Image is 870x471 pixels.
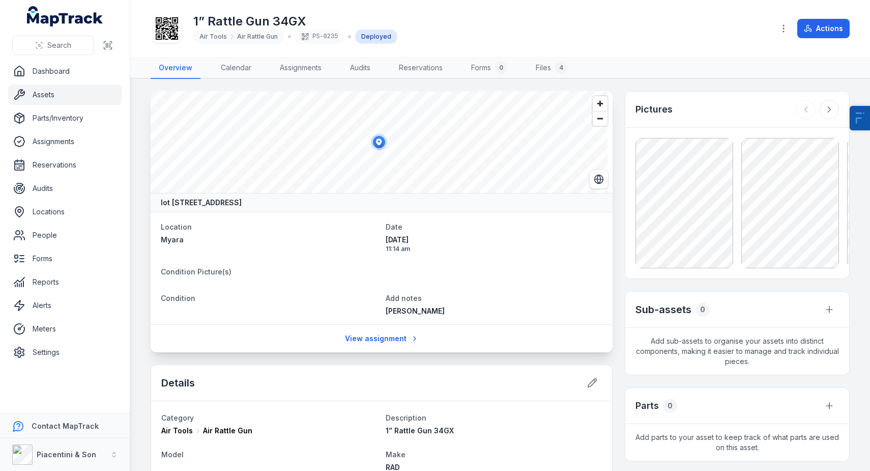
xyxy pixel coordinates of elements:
[386,307,445,315] span: [PERSON_NAME]
[8,319,122,339] a: Meters
[8,61,122,81] a: Dashboard
[32,422,99,430] strong: Contact MapTrack
[8,295,122,316] a: Alerts
[8,248,122,269] a: Forms
[161,376,195,390] h2: Details
[203,426,252,436] span: Air Rattle Gun
[386,294,422,302] span: Add notes
[625,424,849,461] span: Add parts to your asset to keep track of what parts are used on this asset.
[161,235,184,244] span: Myara
[391,58,451,79] a: Reservations
[8,155,122,175] a: Reservations
[151,58,200,79] a: Overview
[8,85,122,105] a: Assets
[12,36,94,55] button: Search
[295,30,344,44] div: PS-0235
[272,58,330,79] a: Assignments
[528,58,575,79] a: Files4
[8,178,122,199] a: Audits
[593,111,607,126] button: Zoom out
[695,302,710,317] div: 0
[342,58,379,79] a: Audits
[635,102,673,117] h3: Pictures
[8,131,122,152] a: Assignments
[161,426,193,436] span: Air Tools
[386,223,402,231] span: Date
[338,329,425,348] a: View assignment
[193,13,397,30] h1: 1” Rattle Gun 34GX
[663,399,677,413] div: 0
[237,33,278,41] span: Air Rattle Gun
[161,235,378,245] a: Myara
[8,108,122,128] a: Parts/Inventory
[593,96,607,111] button: Zoom in
[625,328,849,375] span: Add sub-assets to organise your assets into distinct components, making it easier to manage and t...
[635,302,691,317] h2: Sub-assets
[555,62,567,74] div: 4
[386,413,426,422] span: Description
[8,272,122,292] a: Reports
[495,62,507,74] div: 0
[37,450,96,459] strong: Piacentini & Son
[355,30,397,44] div: Deployed
[161,267,231,276] span: Condition Picture(s)
[386,450,405,459] span: Make
[161,413,194,422] span: Category
[386,245,602,253] span: 11:14 am
[386,235,602,253] time: 27/06/2025, 11:14:33 am
[161,223,192,231] span: Location
[27,6,103,26] a: MapTrack
[213,58,259,79] a: Calendar
[161,198,242,208] strong: lot [STREET_ADDRESS]
[8,202,122,222] a: Locations
[386,426,454,435] span: 1” Rattle Gun 34GX
[797,19,850,38] button: Actions
[199,33,227,41] span: Air Tools
[151,91,607,193] canvas: Map
[386,235,602,245] span: [DATE]
[161,450,184,459] span: Model
[8,225,122,245] a: People
[463,58,515,79] a: Forms0
[8,342,122,363] a: Settings
[47,40,71,50] span: Search
[635,399,659,413] h3: Parts
[161,294,195,302] span: Condition
[589,170,608,189] button: Switch to Satellite View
